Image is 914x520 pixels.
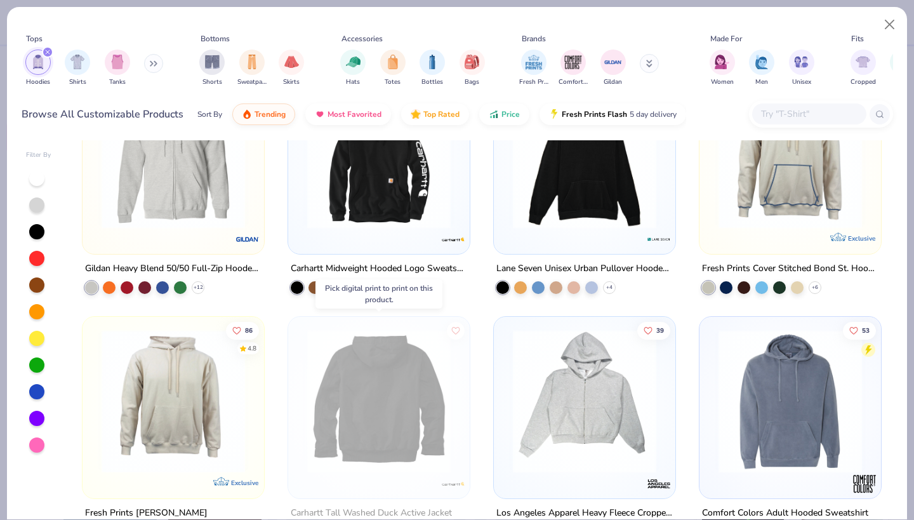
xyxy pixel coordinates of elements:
[710,50,735,87] div: filter for Women
[519,77,548,87] span: Fresh Prints
[255,109,286,119] span: Trending
[851,77,876,87] span: Cropped
[712,330,868,473] img: ff9285ed-6195-4d41-bd6b-4a29e0566347
[447,321,465,339] button: Like
[559,77,588,87] span: Comfort Colors
[110,55,124,69] img: Tanks Image
[656,327,664,333] span: 39
[385,77,401,87] span: Totes
[201,33,230,44] div: Bottoms
[70,55,85,69] img: Shirts Image
[245,55,259,69] img: Sweatpants Image
[105,50,130,87] div: filter for Tanks
[197,109,222,120] div: Sort By
[710,50,735,87] button: filter button
[237,50,267,87] div: filter for Sweatpants
[646,227,672,252] img: Lane Seven logo
[199,50,225,87] div: filter for Shorts
[242,109,252,119] img: trending.gif
[246,327,253,333] span: 86
[283,77,300,87] span: Skirts
[202,77,222,87] span: Shorts
[69,77,86,87] span: Shirts
[25,50,51,87] button: filter button
[851,50,876,87] button: filter button
[460,50,485,87] button: filter button
[465,55,479,69] img: Bags Image
[564,53,583,72] img: Comfort Colors Image
[465,77,479,87] span: Bags
[420,50,445,87] div: filter for Bottles
[109,77,126,87] span: Tanks
[279,50,304,87] div: filter for Skirts
[878,13,902,37] button: Close
[862,327,870,333] span: 53
[604,53,623,72] img: Gildan Image
[22,107,183,122] div: Browse All Customizable Products
[496,261,673,277] div: Lane Seven Unisex Urban Pullover Hooded Sweatshirt
[789,50,814,87] button: filter button
[794,55,809,69] img: Unisex Image
[715,55,729,69] img: Women Image
[237,50,267,87] button: filter button
[301,330,457,473] img: 2e3e1aa8-49d6-4afa-8bd4-b0d54b861d6a
[792,77,811,87] span: Unisex
[637,321,670,339] button: Like
[227,321,260,339] button: Like
[237,77,267,87] span: Sweatpants
[235,227,260,252] img: Gildan logo
[231,479,258,487] span: Exclusive
[519,50,548,87] button: filter button
[284,55,299,69] img: Skirts Image
[812,284,818,291] span: + 6
[26,150,51,160] div: Filter By
[340,50,366,87] div: filter for Hats
[749,50,774,87] div: filter for Men
[95,330,251,473] img: 4cba63b0-d7b1-4498-a49e-d83b35899c19
[380,50,406,87] button: filter button
[710,33,742,44] div: Made For
[851,471,877,497] img: Comfort Colors logo
[600,50,626,87] button: filter button
[630,107,677,122] span: 5 day delivery
[460,50,485,87] div: filter for Bags
[702,261,878,277] div: Fresh Prints Cover Stitched Bond St. Hoodie
[559,50,588,87] div: filter for Comfort Colors
[501,109,520,119] span: Price
[401,103,469,125] button: Top Rated
[26,33,43,44] div: Tops
[341,33,383,44] div: Accessories
[105,50,130,87] button: filter button
[646,471,672,497] img: Los Angeles Apparel logo
[600,50,626,87] div: filter for Gildan
[507,85,663,229] img: 095820de-1cd8-4166-b2ae-ffe0396482d5
[279,50,304,87] button: filter button
[232,103,295,125] button: Trending
[749,50,774,87] button: filter button
[755,55,769,69] img: Men Image
[421,77,443,87] span: Bottles
[440,227,466,252] img: Carhartt logo
[346,55,361,69] img: Hats Image
[479,103,529,125] button: Price
[712,85,868,229] img: 44283f60-1aba-4b02-9c50-56c64dcdfe79
[559,50,588,87] button: filter button
[315,109,325,119] img: most_fav.gif
[755,77,768,87] span: Men
[305,103,391,125] button: Most Favorited
[604,77,622,87] span: Gildan
[301,85,457,229] img: 8f59e564-061f-4da5-9c21-7df5d8e5cd29
[425,55,439,69] img: Bottles Image
[507,330,663,473] img: cc7ab432-f25a-40f3-be60-7822b14c0338
[322,283,435,305] div: Pick digital print to print on this product.
[549,109,559,119] img: flash.gif
[291,261,467,277] div: Carhartt Midweight Hooded Logo Sweatshirt
[847,234,875,243] span: Exclusive
[199,50,225,87] button: filter button
[606,284,613,291] span: + 4
[420,50,445,87] button: filter button
[524,53,543,72] img: Fresh Prints Image
[440,471,466,497] img: Carhartt logo
[380,50,406,87] div: filter for Totes
[760,107,858,121] input: Try "T-Shirt"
